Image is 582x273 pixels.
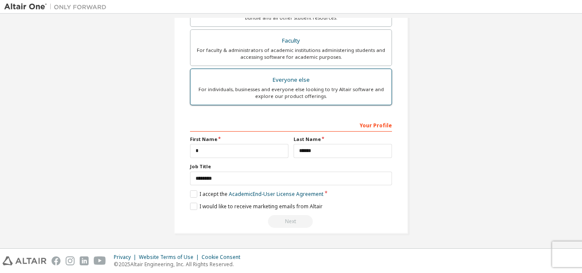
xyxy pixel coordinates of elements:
[52,256,61,265] img: facebook.svg
[3,256,46,265] img: altair_logo.svg
[114,254,139,261] div: Privacy
[229,190,323,198] a: Academic End-User License Agreement
[190,136,288,143] label: First Name
[66,256,75,265] img: instagram.svg
[196,74,386,86] div: Everyone else
[4,3,111,11] img: Altair One
[190,190,323,198] label: I accept the
[114,261,245,268] p: © 2025 Altair Engineering, Inc. All Rights Reserved.
[80,256,89,265] img: linkedin.svg
[139,254,202,261] div: Website Terms of Use
[294,136,392,143] label: Last Name
[190,215,392,228] div: You need to provide your academic email
[190,118,392,132] div: Your Profile
[196,35,386,47] div: Faculty
[190,163,392,170] label: Job Title
[190,203,323,210] label: I would like to receive marketing emails from Altair
[196,47,386,60] div: For faculty & administrators of academic institutions administering students and accessing softwa...
[196,86,386,100] div: For individuals, businesses and everyone else looking to try Altair software and explore our prod...
[202,254,245,261] div: Cookie Consent
[94,256,106,265] img: youtube.svg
